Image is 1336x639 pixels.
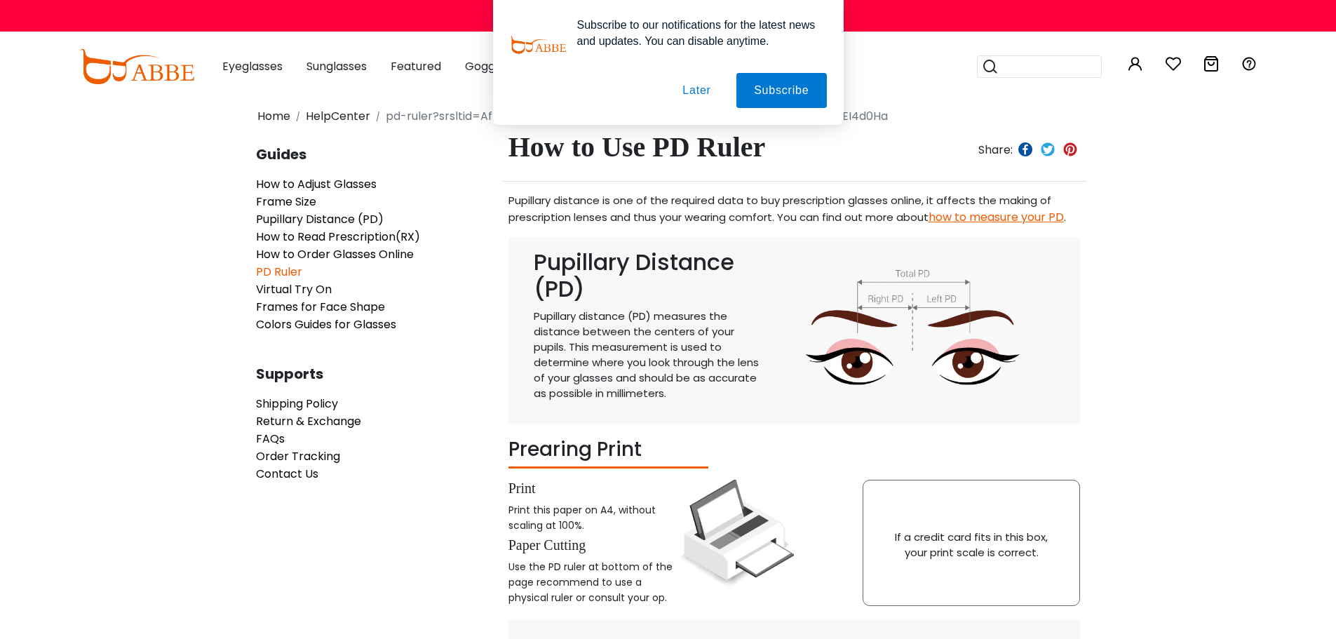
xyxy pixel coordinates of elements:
a: how to measure your PD [929,209,1064,225]
span: Supports [256,367,508,381]
a: Order Tracking [256,448,340,464]
h3: Paper Cutting [508,537,680,553]
a: PD Ruler [256,264,302,280]
p: Use the PD ruler at bottom of the page recommend to use a physical ruler or consult your op. [508,559,680,605]
a: How to Read Prescription(RX) [256,229,420,245]
p: Pupillary distance (PD) measures the distance between the centers of your pupils. This measuremen... [534,308,760,401]
a: How to Order Glasses Online [256,246,414,262]
a: Pupillary Distance (PD) [256,211,384,227]
img: facebook [1018,142,1032,156]
button: Later [665,73,728,108]
p: If a credit card fits in this box, your print scale is correct. [863,530,1079,560]
p: Print this paper on A4, without scaling at 100%. [508,502,680,533]
a: Frames for Face Shape [256,299,385,315]
img: Pupillary Distance (PD) [806,269,1020,385]
div: Subscribe to our notifications for the latest news and updates. You can disable anytime. [566,17,827,49]
img: twitter [1041,142,1055,156]
p: Pupillary distance is one of the required data to buy prescription glasses online, it affects the... [508,193,1081,226]
a: Return & Exchange [256,413,361,429]
a: Shipping Policy [256,396,338,412]
a: Contact Us [256,466,318,482]
img: pinterest [1063,142,1077,156]
h1: How to Use PD Ruler [501,130,892,164]
h3: Print [508,480,680,497]
button: Subscribe [736,73,826,108]
a: FAQs [256,431,285,447]
h3: Prearing Print [508,438,1081,462]
a: How to Adjust Glasses [256,176,377,192]
img: Prearing Print [680,480,794,588]
span: Share: [978,142,1013,158]
img: notification icon [510,17,566,73]
a: Colors Guides for Glasses [256,316,396,332]
span: Guides [256,147,508,161]
a: Virtual Try On [256,281,332,297]
a: Frame Size [256,194,316,210]
h2: Pupillary Distance (PD) [534,248,760,302]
